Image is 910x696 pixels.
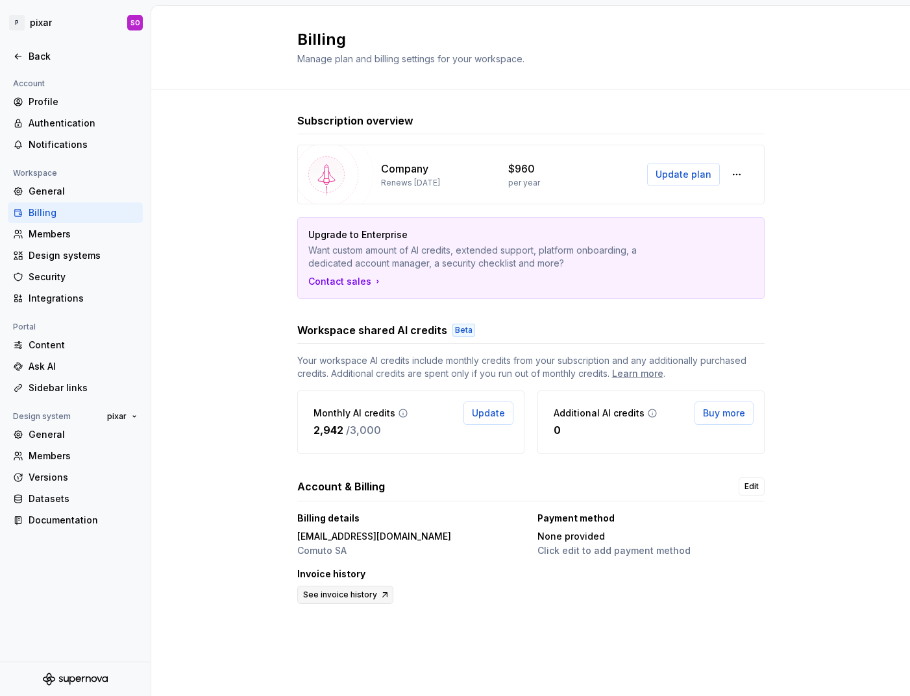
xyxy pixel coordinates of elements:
button: PpixarSO [3,8,148,37]
div: Content [29,339,138,352]
a: Documentation [8,510,143,531]
span: pixar [107,411,127,422]
div: Design system [8,409,76,424]
div: Documentation [29,514,138,527]
p: Company [381,161,428,176]
p: per year [508,178,540,188]
div: Workspace [8,165,62,181]
span: Buy more [703,407,745,420]
div: Integrations [29,292,138,305]
span: See invoice history [303,590,377,600]
a: Edit [739,477,765,496]
a: Ask AI [8,356,143,377]
a: Content [8,335,143,355]
h3: Account & Billing [297,479,385,494]
div: Members [29,450,138,462]
div: Back [29,50,138,63]
a: Authentication [8,113,143,134]
p: Upgrade to Enterprise [308,228,663,241]
div: Profile [29,95,138,108]
p: Payment method [537,512,615,525]
div: Datasets [29,492,138,505]
div: Account [8,76,50,91]
p: Invoice history [297,568,365,581]
span: Manage plan and billing settings for your workspace. [297,53,524,64]
div: Beta [452,324,475,337]
div: General [29,428,138,441]
span: Edit [744,481,759,492]
p: Renews [DATE] [381,178,440,188]
p: Want custom amount of AI credits, extended support, platform onboarding, a dedicated account mana... [308,244,663,270]
p: Monthly AI credits [314,407,395,420]
p: Comuto SA [297,544,451,557]
p: / 3,000 [346,422,381,438]
a: Billing [8,202,143,223]
a: Contact sales [308,275,383,288]
div: Ask AI [29,360,138,373]
div: Security [29,270,138,283]
span: Update plan [656,168,711,181]
p: [EMAIL_ADDRESS][DOMAIN_NAME] [297,530,451,543]
a: General [8,181,143,202]
a: Members [8,446,143,466]
p: Click edit to add payment method [537,544,691,557]
div: SO [130,18,140,28]
p: 2,942 [314,422,343,438]
div: Authentication [29,117,138,130]
div: P [9,15,25,30]
div: General [29,185,138,198]
a: See invoice history [297,586,393,604]
div: Notifications [29,138,138,151]
span: Update [472,407,505,420]
a: General [8,424,143,445]
div: Billing [29,206,138,219]
p: $960 [508,161,535,176]
p: None provided [537,530,691,543]
button: Buy more [695,402,754,425]
button: Update plan [647,163,720,186]
a: Datasets [8,488,143,509]
a: Versions [8,467,143,488]
div: Sidebar links [29,381,138,394]
a: Back [8,46,143,67]
a: Learn more [612,367,663,380]
div: pixar [30,16,52,29]
h2: Billing [297,29,749,50]
a: Integrations [8,288,143,309]
a: Members [8,224,143,245]
a: Profile [8,91,143,112]
p: Additional AI credits [554,407,645,420]
svg: Supernova Logo [43,673,108,686]
div: Versions [29,471,138,484]
p: Billing details [297,512,360,525]
a: Notifications [8,134,143,155]
div: Members [29,228,138,241]
a: Sidebar links [8,378,143,398]
a: Security [8,267,143,287]
div: Design systems [29,249,138,262]
a: Design systems [8,245,143,266]
span: Your workspace AI credits include monthly credits from your subscription and any additionally pur... [297,354,765,380]
h3: Workspace shared AI credits [297,322,447,338]
p: 0 [554,422,561,438]
h3: Subscription overview [297,113,413,128]
button: Update [463,402,513,425]
div: Portal [8,319,41,335]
